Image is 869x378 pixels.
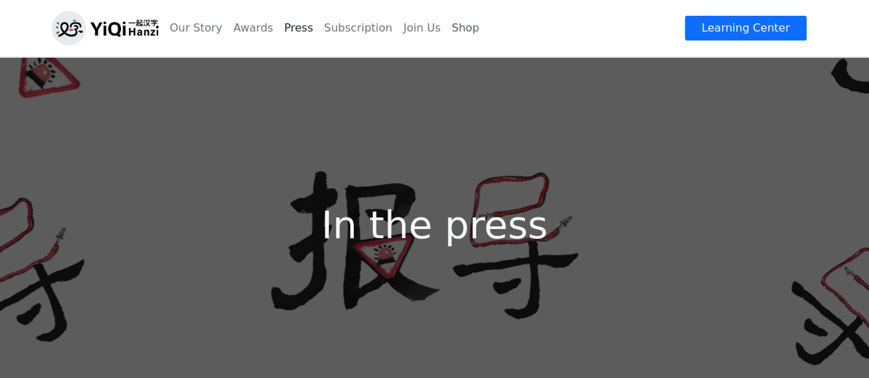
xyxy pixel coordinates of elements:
[398,14,446,42] a: Join Us
[446,14,484,42] a: Shop
[319,14,398,42] a: Subscription
[228,14,279,42] a: Awards
[279,14,319,42] a: Press
[164,14,228,42] a: Our Story
[684,15,806,41] a: Learning Center
[52,11,159,45] img: logo_h.png
[43,202,826,248] h1: In the press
